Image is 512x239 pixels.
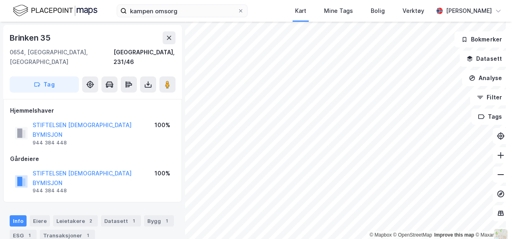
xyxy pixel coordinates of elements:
div: 944 384 448 [33,187,67,194]
div: Eiere [30,215,50,227]
div: 1 [163,217,171,225]
div: Bygg [144,215,174,227]
div: 0654, [GEOGRAPHIC_DATA], [GEOGRAPHIC_DATA] [10,47,114,67]
div: 944 384 448 [33,140,67,146]
button: Tags [471,109,509,125]
button: Filter [470,89,509,105]
img: logo.f888ab2527a4732fd821a326f86c7f29.svg [13,4,97,18]
input: Søk på adresse, matrikkel, gårdeiere, leietakere eller personer [127,5,237,17]
div: Hjemmelshaver [10,106,175,115]
button: Bokmerker [454,31,509,47]
div: Mine Tags [324,6,353,16]
button: Datasett [460,51,509,67]
div: Gårdeiere [10,154,175,164]
a: OpenStreetMap [393,232,432,238]
button: Analyse [462,70,509,86]
div: Kart [295,6,306,16]
div: 1 [130,217,138,225]
div: 100% [155,120,170,130]
div: Info [10,215,27,227]
div: 2 [87,217,95,225]
a: Improve this map [434,232,474,238]
div: Leietakere [53,215,98,227]
div: [GEOGRAPHIC_DATA], 231/46 [114,47,175,67]
iframe: Chat Widget [472,200,512,239]
button: Tag [10,76,79,93]
div: Datasett [101,215,141,227]
div: Kontrollprogram for chat [472,200,512,239]
div: Verktøy [403,6,424,16]
div: 100% [155,169,170,178]
a: Mapbox [370,232,392,238]
div: Bolig [371,6,385,16]
div: Brinken 35 [10,31,52,44]
div: [PERSON_NAME] [446,6,492,16]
